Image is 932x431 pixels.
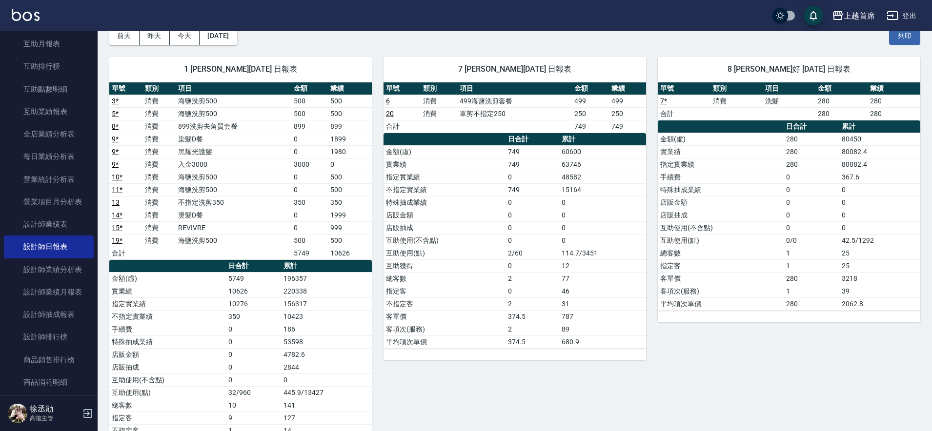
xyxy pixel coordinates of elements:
td: 0 [506,171,559,183]
td: 10 [226,399,281,411]
td: 黑耀光護髮 [176,145,291,158]
td: 749 [506,183,559,196]
td: 787 [559,310,646,323]
th: 項目 [457,82,572,95]
a: 營業項目月分析表 [4,191,94,213]
td: 899 [328,120,372,133]
td: 280 [784,297,839,310]
td: 海鹽洗剪500 [176,171,291,183]
td: 2 [506,323,559,335]
td: 燙髮D餐 [176,209,291,221]
td: 互助獲得 [384,259,506,272]
td: 10626 [226,285,281,297]
td: 114.7/3451 [559,247,646,259]
td: 手續費 [109,323,226,335]
td: 消費 [142,95,176,107]
td: 499 [609,95,646,107]
td: 500 [328,107,372,120]
td: 280 [784,133,839,145]
td: 63746 [559,158,646,171]
span: 7 [PERSON_NAME][DATE] 日報表 [395,64,634,74]
th: 單號 [658,82,710,95]
td: 0 [506,259,559,272]
td: 金額(虛) [384,145,506,158]
td: 374.5 [506,310,559,323]
img: Person [8,404,27,423]
button: 今天 [170,27,200,45]
td: 0 [506,196,559,209]
a: 營業統計分析表 [4,168,94,191]
td: 1980 [328,145,372,158]
td: 367.6 [839,171,920,183]
td: 10276 [226,297,281,310]
td: 0 [506,285,559,297]
td: 280 [868,95,920,107]
td: 46 [559,285,646,297]
td: 0 [784,196,839,209]
td: 消費 [142,120,176,133]
td: 9 [226,411,281,424]
td: 消費 [710,95,763,107]
td: 280 [784,158,839,171]
td: 客項次(服務) [384,323,506,335]
td: 250 [572,107,609,120]
td: 0 [226,361,281,373]
td: 消費 [142,196,176,209]
td: 合計 [109,247,142,259]
td: 499 [572,95,609,107]
td: 消費 [421,95,458,107]
td: 500 [291,107,328,120]
td: 350 [226,310,281,323]
td: 0 [784,221,839,234]
img: Logo [12,9,40,21]
a: 20 [386,110,394,118]
td: 指定實業績 [658,158,784,171]
td: 海鹽洗剪500 [176,95,291,107]
td: 500 [328,234,372,247]
table: a dense table [658,120,920,311]
td: 金額(虛) [658,133,784,145]
td: 1999 [328,209,372,221]
td: 消費 [142,107,176,120]
td: 0 [291,133,328,145]
td: 總客數 [658,247,784,259]
td: 客單價 [658,272,784,285]
td: 0 [291,145,328,158]
span: 1 [PERSON_NAME][DATE] 日報表 [121,64,360,74]
td: 2062.8 [839,297,920,310]
td: 海鹽洗剪500 [176,183,291,196]
td: 指定實業績 [384,171,506,183]
td: 89 [559,323,646,335]
th: 業績 [328,82,372,95]
td: 749 [506,145,559,158]
p: 高階主管 [30,414,80,423]
a: 商品銷售排行榜 [4,349,94,371]
td: 0 [291,171,328,183]
table: a dense table [109,82,372,260]
td: 0 [291,183,328,196]
h5: 徐丞勛 [30,404,80,414]
td: 不指定實業績 [109,310,226,323]
td: 0 [226,373,281,386]
td: 0 [291,209,328,221]
td: 749 [506,158,559,171]
td: 0 [839,221,920,234]
td: 客單價 [384,310,506,323]
td: 3000 [291,158,328,171]
td: 899洗剪去角質套餐 [176,120,291,133]
td: 平均項次單價 [384,335,506,348]
td: 特殊抽成業績 [384,196,506,209]
td: 4782.6 [281,348,372,361]
td: 0 [328,158,372,171]
td: 互助使用(不含點) [109,373,226,386]
td: 互助使用(不含點) [384,234,506,247]
td: 總客數 [109,399,226,411]
a: 商品消耗明細 [4,371,94,393]
td: 749 [609,120,646,133]
a: 互助月報表 [4,33,94,55]
td: 消費 [142,221,176,234]
button: [DATE] [200,27,237,45]
th: 日合計 [784,120,839,133]
table: a dense table [384,82,646,133]
td: 196357 [281,272,372,285]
